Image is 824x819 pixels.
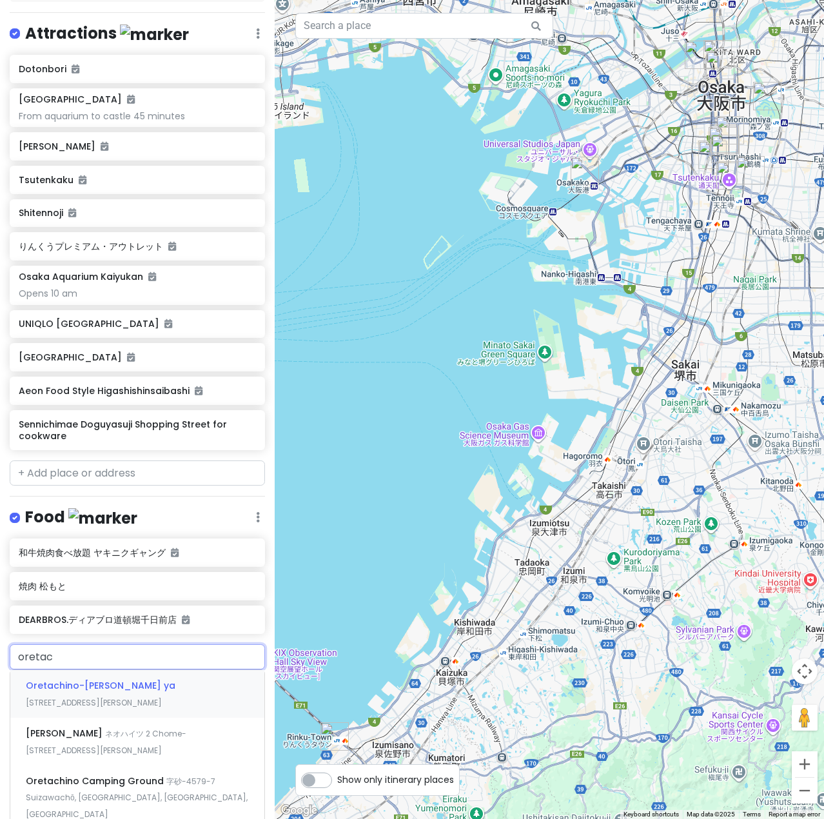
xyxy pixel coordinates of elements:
i: Added to itinerary [182,615,190,624]
i: Added to itinerary [195,386,202,395]
div: From aquarium to castle 45 minutes [19,110,255,122]
span: ネオハイツ 2 Chome-[STREET_ADDRESS][PERSON_NAME] [26,728,186,756]
a: Report a map error [769,811,820,818]
span: Show only itinerary places [337,773,454,787]
h6: Sennichimae Doguyasuji Shopping Street for cookware [19,419,255,442]
h6: [PERSON_NAME] [19,141,255,152]
div: DEARBROS.ディアブロ道頓堀千日前店 [711,126,739,154]
i: Added to itinerary [72,64,79,74]
i: Added to itinerary [101,142,108,151]
button: Zoom in [792,751,818,777]
div: Dotonbori [710,124,738,153]
h6: Shitennoji [19,207,255,219]
div: UNIQLO OSAKA [703,40,732,68]
i: Added to itinerary [171,548,179,557]
h6: UNIQLO [GEOGRAPHIC_DATA] [19,318,255,330]
button: Drag Pegman onto the map to open Street View [792,705,818,731]
i: Added to itinerary [127,353,135,362]
h4: Food [25,507,137,528]
button: Zoom out [792,778,818,804]
i: Added to itinerary [148,272,156,281]
div: Shitennoji [736,156,765,184]
i: Added to itinerary [127,95,135,104]
input: + Add place or address [10,644,265,670]
div: 焼肉 松もと [709,127,737,155]
h6: DEARBROS.ディアブロ道頓堀千日前店 [19,614,255,626]
div: Tsutenkaku [716,161,745,190]
input: Search a place [295,13,553,39]
h4: Attractions [25,23,189,44]
span: [STREET_ADDRESS][PERSON_NAME] [26,697,162,708]
div: 和牛焼肉食べ放題 ヤキニクギャング [706,51,734,79]
button: Keyboard shortcuts [623,810,679,819]
h6: [GEOGRAPHIC_DATA] [19,351,255,363]
span: Map data ©2025 [687,811,735,818]
div: Opens 10 am [19,288,255,299]
button: Map camera controls [792,658,818,684]
input: + Add place or address [10,460,265,486]
h6: Aeon Food Style Higashishinsaibashi [19,385,255,397]
span: Oretachino Camping Ground [26,775,166,787]
div: Sennichimae Doguyasuji Shopping Street for cookware [711,135,740,163]
div: Namba Yasaka Jinja [698,141,727,169]
a: Open this area in Google Maps (opens a new window) [278,802,320,819]
img: marker [120,25,189,44]
div: Aeon Food Style Higashishinsaibashi [716,116,744,144]
h6: Dotonbori [19,63,255,75]
i: Added to itinerary [168,242,176,251]
img: Google [278,802,320,819]
h6: りんくうプレミアム・アウトレット [19,241,255,252]
h6: 焼肉 松もと [19,580,255,592]
h6: Osaka Aquarium Kaiyukan [19,271,156,282]
a: Terms (opens in new tab) [743,811,761,818]
span: [PERSON_NAME] [26,727,105,740]
span: Oretachino-[PERSON_NAME] ya [26,679,175,692]
div: Osaka Aquarium Kaiyukan [571,157,599,185]
img: marker [68,508,137,528]
h6: 和牛焼肉食べ放題 ヤキニクギャング [19,547,255,558]
i: Added to itinerary [68,208,76,217]
div: Osaka Castle [753,82,781,110]
div: りんくうプレミアム・アウトレット [320,722,349,751]
i: Added to itinerary [79,175,86,184]
i: Added to itinerary [164,319,172,328]
div: Umeda Sky Building [685,41,713,69]
h6: Tsutenkaku [19,174,255,186]
h6: [GEOGRAPHIC_DATA] [19,94,135,105]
